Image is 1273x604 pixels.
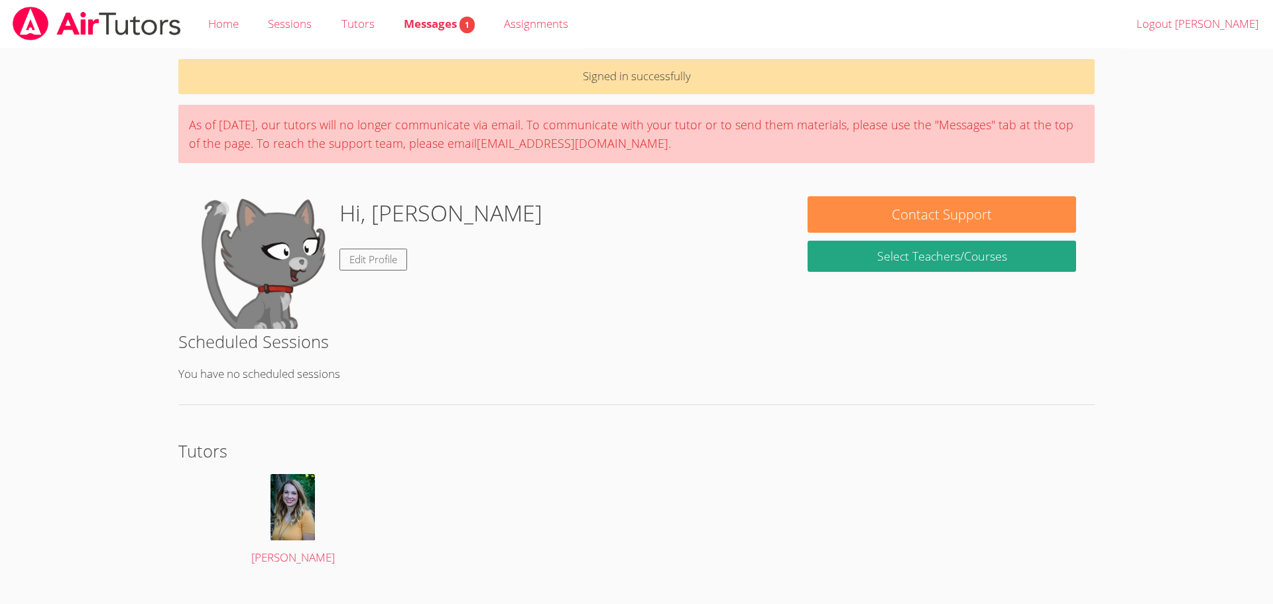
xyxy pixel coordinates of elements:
[178,105,1095,163] div: As of [DATE], our tutors will no longer communicate via email. To communicate with your tutor or ...
[339,249,407,271] a: Edit Profile
[178,59,1095,94] p: Signed in successfully
[808,196,1076,233] button: Contact Support
[339,196,542,230] h1: Hi, [PERSON_NAME]
[196,196,329,329] img: default.png
[178,365,1095,384] p: You have no scheduled sessions
[271,474,315,540] img: avatar.png
[178,329,1095,354] h2: Scheduled Sessions
[196,474,389,568] a: [PERSON_NAME]
[808,241,1076,272] a: Select Teachers/Courses
[178,438,1095,463] h2: Tutors
[459,17,475,33] span: 1
[404,16,475,31] span: Messages
[251,550,335,565] span: [PERSON_NAME]
[11,7,182,40] img: airtutors_banner-c4298cdbf04f3fff15de1276eac7730deb9818008684d7c2e4769d2f7ddbe033.png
